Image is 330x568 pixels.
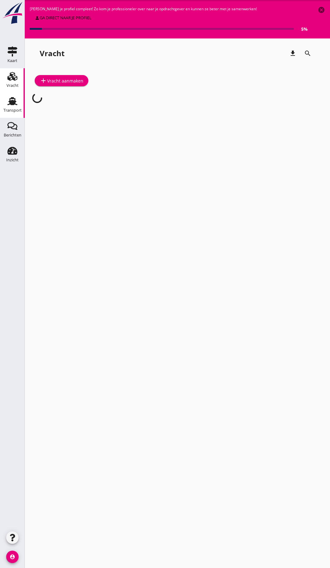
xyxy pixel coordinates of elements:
[40,77,83,84] div: Vracht aanmaken
[304,50,311,57] i: search
[294,26,308,32] div: 5%
[1,2,24,25] img: logo-small.a267ee39.svg
[7,59,17,63] div: Kaart
[6,158,19,162] div: Inzicht
[7,83,19,87] div: Vracht
[35,15,91,21] div: ga direct naar je profiel
[6,551,19,563] i: account_circle
[32,14,94,22] a: ga direct naar je profiel
[30,6,308,34] div: [PERSON_NAME] je profiel compleet! Zo kom je professioneler over naar je opdrachtgever en kunnen ...
[40,48,64,58] div: Vracht
[35,16,40,20] i: person
[35,75,88,86] a: Vracht aanmaken
[318,6,325,14] i: cancel
[4,133,21,137] div: Berichten
[3,108,22,112] div: Transport
[289,50,297,57] i: download
[40,77,47,84] i: add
